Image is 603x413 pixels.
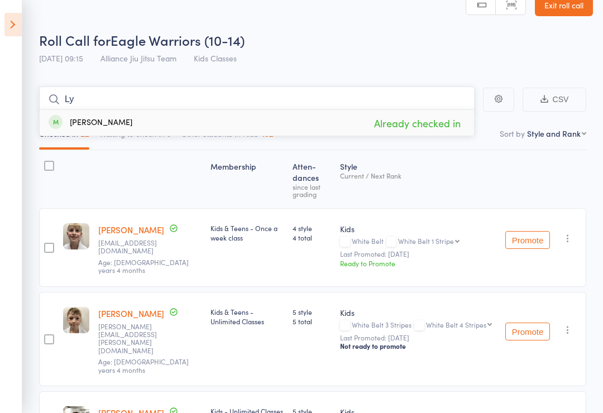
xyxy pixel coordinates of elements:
[98,239,171,255] small: Woods_H@hotmail.com
[340,307,496,318] div: Kids
[39,124,89,150] button: Checked in11
[39,52,83,64] span: [DATE] 09:15
[39,31,111,49] span: Roll Call for
[336,155,501,203] div: Style
[111,31,245,49] span: Eagle Warriors (10-14)
[505,323,550,340] button: Promote
[340,342,496,350] div: Not ready to promote
[340,258,496,268] div: Ready to Promote
[340,334,496,342] small: Last Promoted: [DATE]
[98,257,189,275] span: Age: [DEMOGRAPHIC_DATA] years 4 months
[210,307,284,326] div: Kids & Teens - Unlimited Classes
[340,250,496,258] small: Last Promoted: [DATE]
[293,307,331,316] span: 5 style
[505,231,550,249] button: Promote
[288,155,336,203] div: Atten­dances
[293,316,331,326] span: 5 total
[98,323,171,355] small: richard@forshaw.org
[398,237,454,244] div: White Belt 1 Stripe
[293,223,331,233] span: 4 style
[293,183,331,198] div: since last grading
[500,128,525,139] label: Sort by
[39,87,475,112] input: Search by name
[100,52,176,64] span: Alliance Jiu Jitsu Team
[98,308,164,319] a: [PERSON_NAME]
[527,128,581,139] div: Style and Rank
[210,223,284,242] div: Kids & Teens - Once a week class
[98,357,189,374] span: Age: [DEMOGRAPHIC_DATA] years 4 months
[523,88,586,112] button: CSV
[340,223,496,234] div: Kids
[63,223,89,249] img: image1755070107.png
[340,237,496,247] div: White Belt
[99,124,171,150] button: Waiting to check in0
[426,321,486,328] div: White Belt 4 Stripes
[98,224,164,236] a: [PERSON_NAME]
[371,113,463,133] span: Already checked in
[63,307,89,333] img: image1748044720.png
[293,233,331,242] span: 4 total
[194,52,237,64] span: Kids Classes
[340,172,496,179] div: Current / Next Rank
[49,117,132,129] div: [PERSON_NAME]
[340,321,496,330] div: White Belt 3 Stripes
[181,124,273,150] button: Other students in Kids492
[206,155,288,203] div: Membership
